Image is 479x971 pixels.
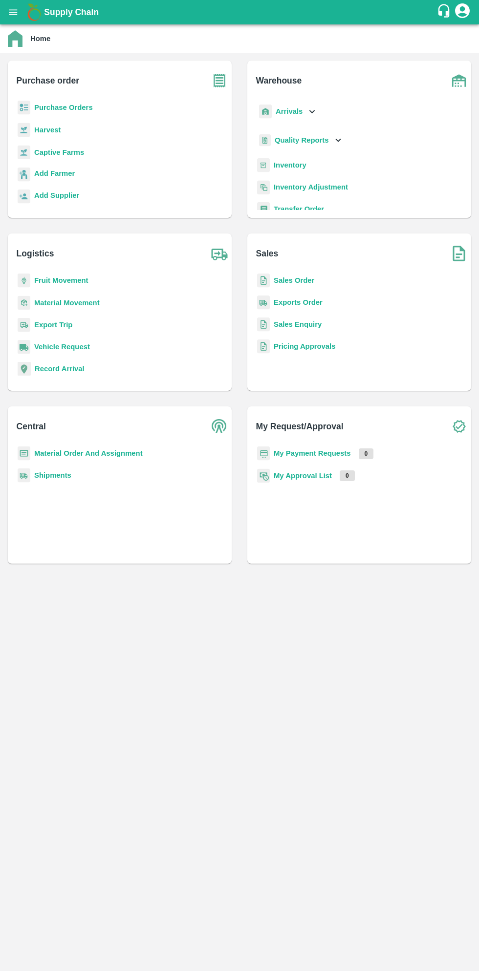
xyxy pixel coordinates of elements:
a: Harvest [34,126,61,134]
img: farmer [18,168,30,182]
img: reciept [18,101,30,115]
a: Pricing Approvals [274,342,335,350]
img: check [447,414,471,439]
a: Captive Farms [34,148,84,156]
img: supplier [18,190,30,204]
a: Transfer Order [274,205,324,213]
img: centralMaterial [18,446,30,461]
img: shipments [18,468,30,483]
a: Vehicle Request [34,343,90,351]
div: account of current user [454,2,471,22]
img: soSales [447,241,471,266]
b: Warehouse [256,74,302,87]
a: My Approval List [274,472,332,480]
a: Record Arrival [35,365,85,373]
img: sales [257,274,270,288]
img: vehicle [18,340,30,354]
b: Quality Reports [275,136,329,144]
div: Quality Reports [257,130,344,150]
a: Supply Chain [44,5,436,19]
img: truck [207,241,232,266]
a: Purchase Orders [34,104,93,111]
a: Material Movement [34,299,100,307]
img: purchase [207,68,232,93]
a: Material Order And Assignment [34,449,143,457]
a: Sales Order [274,276,314,284]
a: Sales Enquiry [274,320,322,328]
img: approval [257,468,270,483]
b: Sales [256,247,279,260]
a: Fruit Movement [34,276,88,284]
a: My Payment Requests [274,449,351,457]
img: qualityReport [259,134,271,147]
img: payment [257,446,270,461]
p: 0 [359,448,374,459]
a: Add Farmer [34,168,75,181]
img: fruit [18,274,30,288]
div: Arrivals [257,101,318,123]
a: Inventory Adjustment [274,183,348,191]
b: Central [17,420,46,433]
a: Add Supplier [34,190,79,203]
img: central [207,414,232,439]
b: Add Farmer [34,169,75,177]
img: harvest [18,123,30,137]
a: Exports Order [274,298,323,306]
img: delivery [18,318,30,332]
b: Add Supplier [34,191,79,199]
div: customer-support [436,3,454,21]
img: material [18,296,30,310]
b: Purchase order [17,74,79,87]
img: whInventory [257,158,270,172]
img: home [8,30,22,47]
b: Home [30,35,50,42]
img: whTransfer [257,202,270,216]
img: harvest [18,145,30,160]
a: Export Trip [34,321,72,329]
p: 0 [340,470,355,481]
b: Arrivals [276,107,303,115]
button: open drawer [2,1,24,23]
a: Shipments [34,471,71,479]
img: warehouse [447,68,471,93]
img: recordArrival [18,362,31,376]
b: My Request/Approval [256,420,344,433]
a: Inventory [274,161,306,169]
img: logo [24,2,44,22]
b: Supply Chain [44,7,99,17]
img: whArrival [259,105,272,119]
img: sales [257,317,270,332]
img: shipments [257,296,270,310]
b: Logistics [17,247,54,260]
img: sales [257,339,270,354]
img: inventory [257,180,270,194]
